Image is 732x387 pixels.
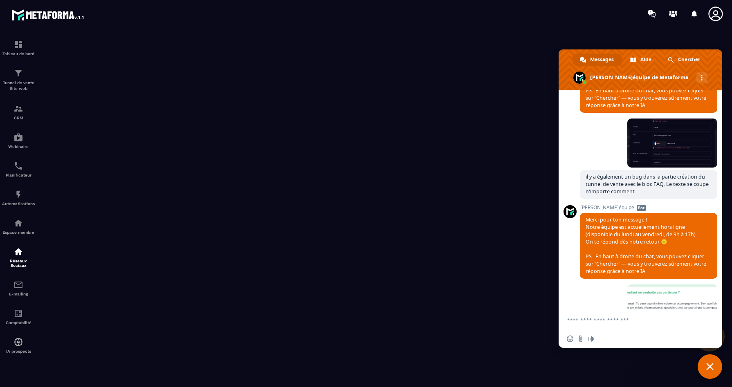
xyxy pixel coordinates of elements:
[13,161,23,171] img: scheduler
[623,54,660,66] div: Aide
[13,132,23,142] img: automations
[2,230,35,235] p: Espace membre
[696,72,707,83] div: Autres canaux
[13,337,23,347] img: automations
[586,216,706,275] span: Merci pour ton message ! Notre équipe est actuellement hors ligne (disponible du lundi au vendred...
[13,218,23,228] img: automations
[640,54,651,66] span: Aide
[2,349,35,353] p: IA prospects
[698,354,722,379] div: Fermer le chat
[678,54,700,66] span: Chercher
[2,212,35,241] a: automationsautomationsEspace membre
[13,40,23,49] img: formation
[567,316,696,324] textarea: Entrez votre message...
[13,309,23,318] img: accountant
[567,336,573,342] span: Insérer un emoji
[2,80,35,92] p: Tunnel de vente Site web
[13,68,23,78] img: formation
[2,201,35,206] p: Automatisations
[2,183,35,212] a: automationsautomationsAutomatisations
[2,155,35,183] a: schedulerschedulerPlanificateur
[588,336,595,342] span: Message audio
[590,54,614,66] span: Messages
[2,292,35,296] p: E-mailing
[577,336,584,342] span: Envoyer un fichier
[11,7,85,22] img: logo
[2,173,35,177] p: Planificateur
[2,302,35,331] a: accountantaccountantComptabilité
[2,98,35,126] a: formationformationCRM
[2,274,35,302] a: emailemailE-mailing
[573,54,622,66] div: Messages
[2,34,35,62] a: formationformationTableau de bord
[2,144,35,149] p: Webinaire
[13,190,23,199] img: automations
[580,205,717,210] span: [PERSON_NAME]équipe
[660,54,708,66] div: Chercher
[13,280,23,290] img: email
[2,62,35,98] a: formationformationTunnel de vente Site web
[2,51,35,56] p: Tableau de bord
[637,205,646,211] span: Bot
[2,259,35,268] p: Réseaux Sociaux
[13,104,23,114] img: formation
[586,173,709,195] span: il y a également un bug dans la partie création du tunnel de vente avec le bloc FAQ. Le texte se ...
[2,116,35,120] p: CRM
[2,126,35,155] a: automationsautomationsWebinaire
[2,320,35,325] p: Comptabilité
[13,247,23,257] img: social-network
[2,241,35,274] a: social-networksocial-networkRéseaux Sociaux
